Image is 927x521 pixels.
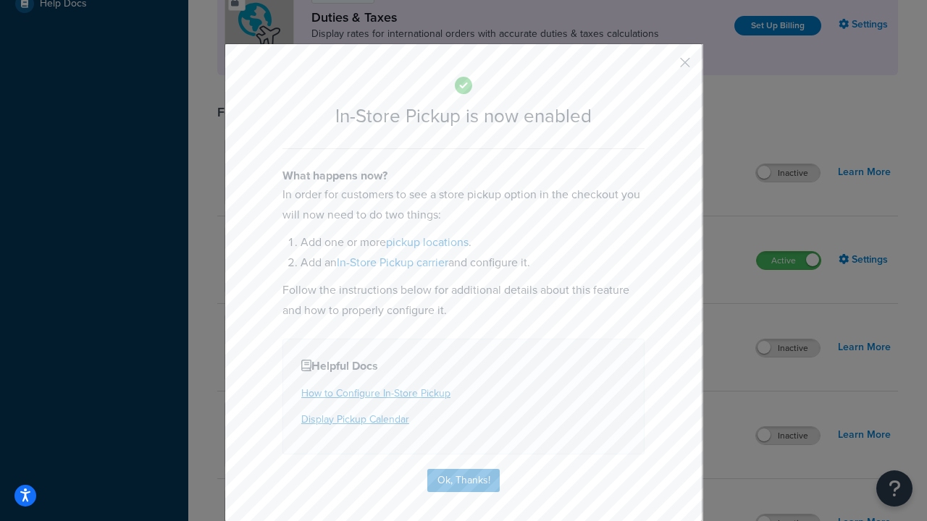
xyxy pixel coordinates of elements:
li: Add an and configure it. [301,253,645,273]
p: Follow the instructions below for additional details about this feature and how to properly confi... [282,280,645,321]
a: pickup locations [386,234,469,250]
h2: In-Store Pickup is now enabled [282,106,645,127]
li: Add one or more . [301,232,645,253]
a: How to Configure In-Store Pickup [301,386,450,401]
a: In-Store Pickup carrier [337,254,448,271]
h4: Helpful Docs [301,357,626,375]
button: Ok, Thanks! [427,469,500,492]
h4: What happens now? [282,167,645,185]
a: Display Pickup Calendar [301,412,409,427]
p: In order for customers to see a store pickup option in the checkout you will now need to do two t... [282,185,645,225]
